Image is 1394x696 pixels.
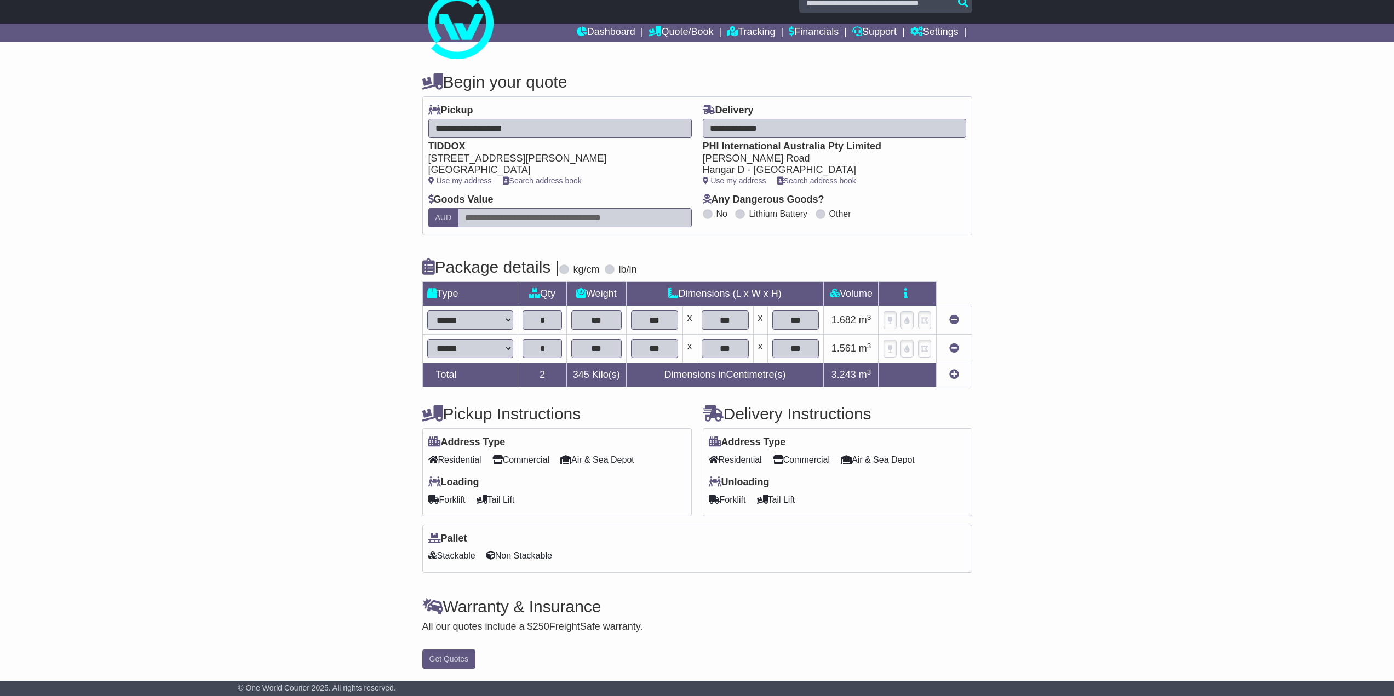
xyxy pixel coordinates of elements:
a: Use my address [703,176,766,185]
span: m [859,343,871,354]
span: Air & Sea Depot [841,451,915,468]
label: Lithium Battery [749,209,807,219]
label: Unloading [709,476,770,488]
h4: Begin your quote [422,73,972,91]
span: Tail Lift [477,491,515,508]
span: 1.561 [831,343,856,354]
div: Hangar D - [GEOGRAPHIC_DATA] [703,164,955,176]
span: 345 [573,369,589,380]
span: Residential [428,451,481,468]
td: x [682,335,697,363]
sup: 3 [867,342,871,350]
td: Dimensions (L x W x H) [626,282,824,306]
td: x [753,335,767,363]
a: Remove this item [949,343,959,354]
a: Search address book [503,176,582,185]
span: Forklift [709,491,746,508]
span: 3.243 [831,369,856,380]
td: Volume [824,282,879,306]
div: [STREET_ADDRESS][PERSON_NAME] [428,153,681,165]
label: Address Type [709,436,786,448]
span: 250 [533,621,549,632]
h4: Package details | [422,258,560,276]
a: Use my address [428,176,492,185]
span: Air & Sea Depot [560,451,634,468]
span: © One World Courier 2025. All rights reserved. [238,683,396,692]
sup: 3 [867,313,871,321]
a: Tracking [727,24,775,42]
h4: Pickup Instructions [422,405,692,423]
div: [PERSON_NAME] Road [703,153,955,165]
label: Delivery [703,105,754,117]
span: Forklift [428,491,466,508]
label: lb/in [618,264,636,276]
label: Loading [428,476,479,488]
label: Goods Value [428,194,494,206]
label: Other [829,209,851,219]
span: Residential [709,451,762,468]
div: [GEOGRAPHIC_DATA] [428,164,681,176]
label: Address Type [428,436,506,448]
a: Settings [910,24,959,42]
a: Search address book [777,176,856,185]
td: Total [422,363,518,387]
span: Stackable [428,547,475,564]
td: Qty [518,282,567,306]
label: Pallet [428,533,467,545]
h4: Delivery Instructions [703,405,972,423]
td: x [753,306,767,335]
td: Type [422,282,518,306]
a: Add new item [949,369,959,380]
div: All our quotes include a $ FreightSafe warranty. [422,621,972,633]
a: Support [852,24,897,42]
span: Commercial [773,451,830,468]
div: PHI International Australia Pty Limited [703,141,955,153]
sup: 3 [867,368,871,376]
td: Kilo(s) [566,363,626,387]
td: x [682,306,697,335]
td: Dimensions in Centimetre(s) [626,363,824,387]
a: Financials [789,24,839,42]
label: kg/cm [573,264,599,276]
span: Non Stackable [486,547,552,564]
span: m [859,314,871,325]
td: Weight [566,282,626,306]
a: Remove this item [949,314,959,325]
span: Tail Lift [757,491,795,508]
button: Get Quotes [422,649,476,669]
td: 2 [518,363,567,387]
h4: Warranty & Insurance [422,597,972,616]
span: 1.682 [831,314,856,325]
a: Dashboard [577,24,635,42]
a: Quote/Book [649,24,713,42]
label: Any Dangerous Goods? [703,194,824,206]
span: m [859,369,871,380]
div: TIDDOX [428,141,681,153]
label: AUD [428,208,459,227]
span: Commercial [492,451,549,468]
label: Pickup [428,105,473,117]
label: No [716,209,727,219]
